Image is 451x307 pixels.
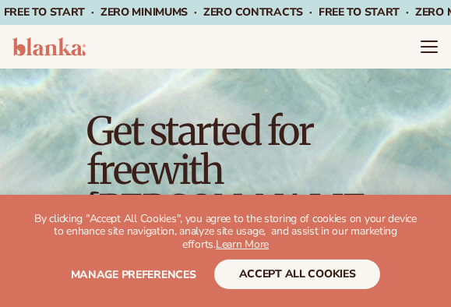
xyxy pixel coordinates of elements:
a: Learn More [216,237,269,252]
span: · [309,5,312,19]
img: logo [12,37,86,56]
button: Manage preferences [71,259,196,289]
p: By clicking "Accept All Cookies", you agree to the storing of cookies on your device to enhance s... [31,213,420,252]
button: accept all cookies [214,259,381,289]
span: Free to start · ZERO minimums · ZERO contracts [4,5,319,19]
span: Manage preferences [71,267,196,282]
h1: Get started for free with [PERSON_NAME] [86,112,365,268]
summary: Menu [420,37,439,56]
